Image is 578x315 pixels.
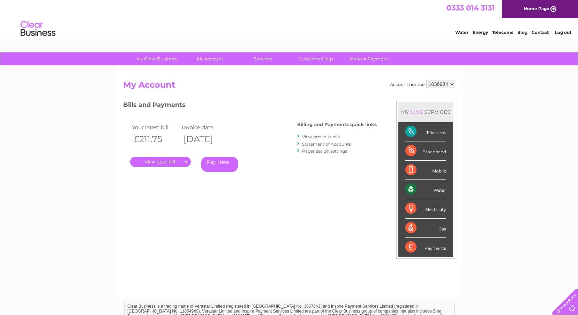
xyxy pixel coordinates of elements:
[302,148,347,154] a: Paperless bill settings
[234,52,292,65] a: Services
[405,199,446,218] div: Electricity
[532,30,549,35] a: Contact
[181,52,239,65] a: My Account
[130,123,180,132] td: Your latest bill
[302,141,351,147] a: Statement of Accounts
[405,161,446,180] div: Mobile
[123,100,377,112] h3: Bills and Payments
[455,30,468,35] a: Water
[130,132,180,146] th: £211.75
[180,132,230,146] th: [DATE]
[130,157,191,167] a: .
[410,109,424,115] div: LIVE
[517,30,527,35] a: Blog
[405,180,446,199] div: Water
[555,30,571,35] a: Log out
[297,122,377,127] h4: Billing and Payments quick links
[340,52,398,65] a: Make A Payment
[398,102,453,122] div: MY SERVICES
[302,134,340,139] a: View previous bills
[405,122,446,141] div: Telecoms
[287,52,345,65] a: Customer Help
[20,18,56,39] img: logo.png
[405,219,446,238] div: Gas
[473,30,488,35] a: Energy
[405,238,446,257] div: Payments
[180,123,230,132] td: Invoice date
[128,52,186,65] a: My Clear Business
[390,80,455,88] div: Account number
[123,80,455,93] h2: My Account
[201,157,238,172] a: Pay Here
[492,30,513,35] a: Telecoms
[405,141,446,161] div: Broadband
[446,3,495,12] a: 0333 014 3131
[125,4,454,34] div: Clear Business is a trading name of Verastar Limited (registered in [GEOGRAPHIC_DATA] No. 3667643...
